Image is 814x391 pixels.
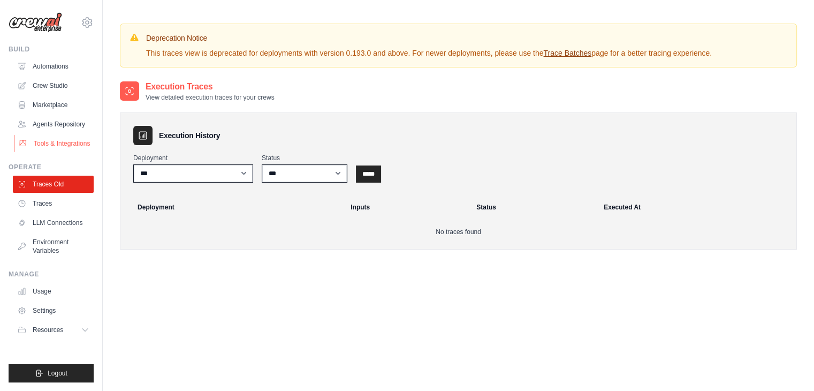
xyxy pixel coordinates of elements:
[13,302,94,319] a: Settings
[13,283,94,300] a: Usage
[9,45,94,54] div: Build
[133,154,253,162] label: Deployment
[133,228,783,236] p: No traces found
[13,321,94,339] button: Resources
[146,93,275,102] p: View detailed execution traces for your crews
[48,369,67,378] span: Logout
[13,195,94,212] a: Traces
[9,12,62,33] img: Logo
[159,130,220,141] h3: Execution History
[9,364,94,382] button: Logout
[13,96,94,114] a: Marketplace
[146,48,712,58] p: This traces view is deprecated for deployments with version 0.193.0 and above. For newer deployme...
[13,77,94,94] a: Crew Studio
[470,195,597,219] th: Status
[13,58,94,75] a: Automations
[13,214,94,231] a: LLM Connections
[597,195,792,219] th: Executed At
[146,80,275,93] h2: Execution Traces
[125,195,344,219] th: Deployment
[262,154,347,162] label: Status
[9,270,94,279] div: Manage
[33,326,63,334] span: Resources
[13,176,94,193] a: Traces Old
[13,116,94,133] a: Agents Repository
[543,49,591,57] a: Trace Batches
[146,33,712,43] h3: Deprecation Notice
[13,234,94,259] a: Environment Variables
[14,135,95,152] a: Tools & Integrations
[9,163,94,171] div: Operate
[344,195,470,219] th: Inputs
